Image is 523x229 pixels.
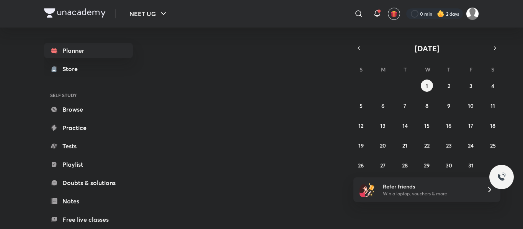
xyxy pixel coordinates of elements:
button: October 12, 2025 [355,119,367,132]
abbr: October 10, 2025 [468,102,474,109]
abbr: October 25, 2025 [490,142,496,149]
abbr: October 16, 2025 [446,122,451,129]
a: Store [44,61,133,76]
button: October 13, 2025 [377,119,389,132]
abbr: October 15, 2025 [424,122,430,129]
a: Planner [44,43,133,58]
span: [DATE] [415,43,440,54]
abbr: October 11, 2025 [490,102,495,109]
button: October 6, 2025 [377,99,389,112]
button: October 10, 2025 [465,99,477,112]
button: [DATE] [364,43,490,54]
button: October 24, 2025 [465,139,477,151]
abbr: Thursday [447,66,450,73]
button: October 18, 2025 [487,119,499,132]
abbr: October 6, 2025 [381,102,384,109]
button: October 16, 2025 [443,119,455,132]
abbr: October 1, 2025 [426,82,428,89]
abbr: October 14, 2025 [402,122,408,129]
a: Doubts & solutions [44,175,133,190]
a: Company Logo [44,8,106,19]
button: October 7, 2025 [399,99,411,112]
p: Win a laptop, vouchers & more [383,190,477,197]
a: Browse [44,102,133,117]
button: October 9, 2025 [443,99,455,112]
img: Company Logo [44,8,106,18]
abbr: October 24, 2025 [468,142,474,149]
a: Tests [44,138,133,154]
abbr: October 28, 2025 [402,162,408,169]
abbr: Sunday [360,66,363,73]
abbr: October 30, 2025 [446,162,452,169]
button: October 5, 2025 [355,99,367,112]
button: October 23, 2025 [443,139,455,151]
abbr: October 7, 2025 [404,102,406,109]
button: October 25, 2025 [487,139,499,151]
abbr: October 13, 2025 [380,122,386,129]
img: Amisha Rani [466,7,479,20]
img: ttu [497,172,506,182]
abbr: Saturday [491,66,494,73]
button: October 8, 2025 [421,99,433,112]
abbr: October 23, 2025 [446,142,452,149]
abbr: October 27, 2025 [380,162,386,169]
a: Playlist [44,157,133,172]
abbr: October 19, 2025 [358,142,364,149]
button: October 4, 2025 [487,80,499,92]
button: October 2, 2025 [443,80,455,92]
abbr: October 2, 2025 [448,82,450,89]
abbr: October 26, 2025 [358,162,364,169]
button: October 29, 2025 [421,159,433,171]
abbr: Monday [381,66,386,73]
button: October 31, 2025 [465,159,477,171]
abbr: October 4, 2025 [491,82,494,89]
a: Notes [44,193,133,209]
abbr: October 8, 2025 [425,102,428,109]
button: October 19, 2025 [355,139,367,151]
button: October 20, 2025 [377,139,389,151]
h6: Refer friends [383,182,477,190]
a: Free live classes [44,212,133,227]
button: October 21, 2025 [399,139,411,151]
abbr: October 31, 2025 [468,162,474,169]
abbr: October 12, 2025 [358,122,363,129]
img: avatar [391,10,397,17]
img: referral [360,182,375,197]
abbr: October 20, 2025 [380,142,386,149]
button: avatar [388,8,400,20]
abbr: October 21, 2025 [402,142,407,149]
button: October 17, 2025 [465,119,477,132]
h6: SELF STUDY [44,89,133,102]
button: October 15, 2025 [421,119,433,132]
abbr: October 18, 2025 [490,122,495,129]
button: October 11, 2025 [487,99,499,112]
abbr: Tuesday [404,66,407,73]
button: October 28, 2025 [399,159,411,171]
abbr: October 9, 2025 [447,102,450,109]
abbr: October 29, 2025 [424,162,430,169]
button: October 22, 2025 [421,139,433,151]
button: October 3, 2025 [465,80,477,92]
button: October 14, 2025 [399,119,411,132]
abbr: Friday [469,66,472,73]
abbr: October 17, 2025 [468,122,473,129]
abbr: October 5, 2025 [360,102,363,109]
abbr: October 3, 2025 [469,82,472,89]
abbr: Wednesday [425,66,430,73]
a: Practice [44,120,133,135]
button: October 30, 2025 [443,159,455,171]
button: October 27, 2025 [377,159,389,171]
abbr: October 22, 2025 [424,142,430,149]
button: October 1, 2025 [421,80,433,92]
div: Store [62,64,82,73]
button: October 26, 2025 [355,159,367,171]
button: NEET UG [125,6,173,21]
img: streak [437,10,445,18]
